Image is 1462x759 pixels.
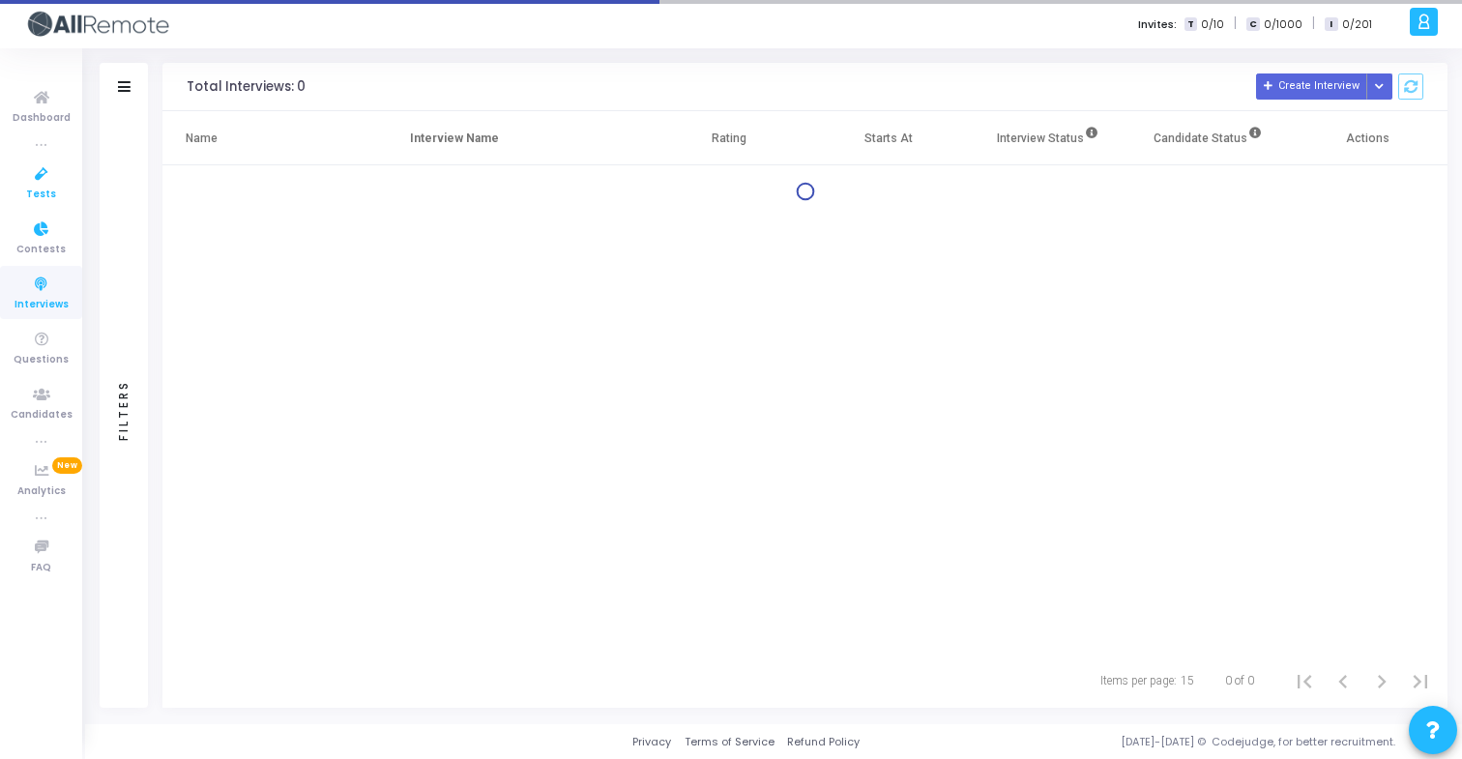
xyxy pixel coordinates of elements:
th: Candidate Status [1128,111,1288,165]
div: Filters [115,304,132,516]
button: Next page [1362,661,1401,700]
label: Invites: [1138,16,1177,33]
span: Interviews [15,297,69,313]
button: Last page [1401,661,1440,700]
img: logo [24,5,169,44]
th: Interview Name [387,111,650,165]
span: Analytics [17,483,66,500]
th: Starts At [808,111,968,165]
span: Tests [26,187,56,203]
th: Interview Status [968,111,1127,165]
span: New [52,457,82,474]
span: Candidates [11,407,73,423]
span: T [1184,17,1197,32]
span: C [1246,17,1259,32]
button: Create Interview [1256,73,1367,100]
th: Name [162,111,387,165]
a: Terms of Service [685,734,775,750]
span: | [1312,14,1315,34]
button: First page [1285,661,1324,700]
span: FAQ [31,560,51,576]
span: Contests [16,242,66,258]
th: Actions [1288,111,1447,165]
span: 0/10 [1201,16,1224,33]
span: I [1325,17,1337,32]
div: 15 [1181,672,1194,689]
span: 0/1000 [1264,16,1302,33]
div: [DATE]-[DATE] © Codejudge, for better recruitment. [860,734,1438,750]
span: Questions [14,352,69,368]
a: Refund Policy [787,734,860,750]
a: Privacy [632,734,671,750]
div: Button group with nested dropdown [1366,73,1393,100]
span: Dashboard [13,110,71,127]
span: 0/201 [1342,16,1372,33]
th: Rating [649,111,808,165]
div: 0 of 0 [1225,672,1254,689]
span: | [1234,14,1237,34]
div: Items per page: [1100,672,1177,689]
button: Previous page [1324,661,1362,700]
div: Total Interviews: 0 [187,79,306,95]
